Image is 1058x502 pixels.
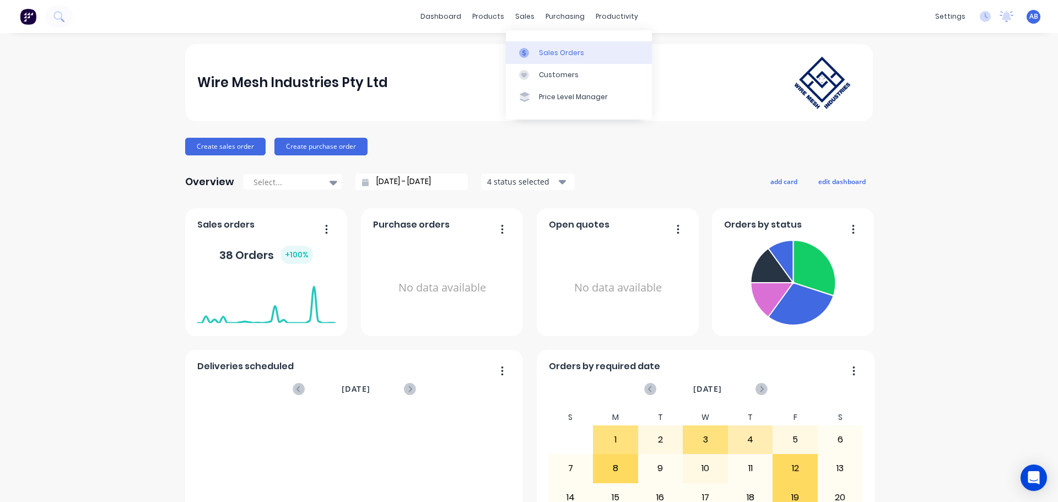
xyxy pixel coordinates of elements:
span: Sales orders [197,218,255,231]
button: Create purchase order [274,138,368,155]
div: 13 [818,455,862,482]
div: No data available [373,236,511,340]
div: productivity [590,8,644,25]
button: edit dashboard [811,174,873,188]
div: 11 [728,455,773,482]
div: W [683,409,728,425]
div: 10 [683,455,727,482]
div: Wire Mesh Industries Pty Ltd [197,72,388,94]
button: Create sales order [185,138,266,155]
div: T [728,409,773,425]
div: S [548,409,593,425]
div: 38 Orders [219,246,313,264]
div: 5 [773,426,817,454]
div: 8 [593,455,638,482]
a: dashboard [415,8,467,25]
div: Overview [185,171,234,193]
span: Purchase orders [373,218,450,231]
div: Price Level Manager [539,92,608,102]
div: products [467,8,510,25]
button: add card [763,174,805,188]
img: Wire Mesh Industries Pty Ltd [784,46,861,120]
div: 6 [818,426,862,454]
span: Orders by status [724,218,802,231]
button: 4 status selected [481,174,575,190]
div: 1 [593,426,638,454]
div: + 100 % [280,246,313,264]
div: Open Intercom Messenger [1021,465,1047,491]
div: 9 [639,455,683,482]
div: 3 [683,426,727,454]
a: Sales Orders [506,41,652,63]
div: 7 [549,455,593,482]
div: settings [930,8,971,25]
div: purchasing [540,8,590,25]
span: AB [1029,12,1038,21]
a: Customers [506,64,652,86]
div: 4 status selected [487,176,557,187]
div: Sales Orders [539,48,584,58]
div: Customers [539,70,579,80]
div: F [773,409,818,425]
div: 2 [639,426,683,454]
div: sales [510,8,540,25]
div: No data available [549,236,687,340]
div: T [638,409,683,425]
div: 12 [773,455,817,482]
span: Open quotes [549,218,609,231]
div: M [593,409,638,425]
span: [DATE] [342,383,370,395]
a: Price Level Manager [506,86,652,108]
span: [DATE] [693,383,722,395]
span: Orders by required date [549,360,660,373]
img: Factory [20,8,36,25]
div: S [818,409,863,425]
div: 4 [728,426,773,454]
